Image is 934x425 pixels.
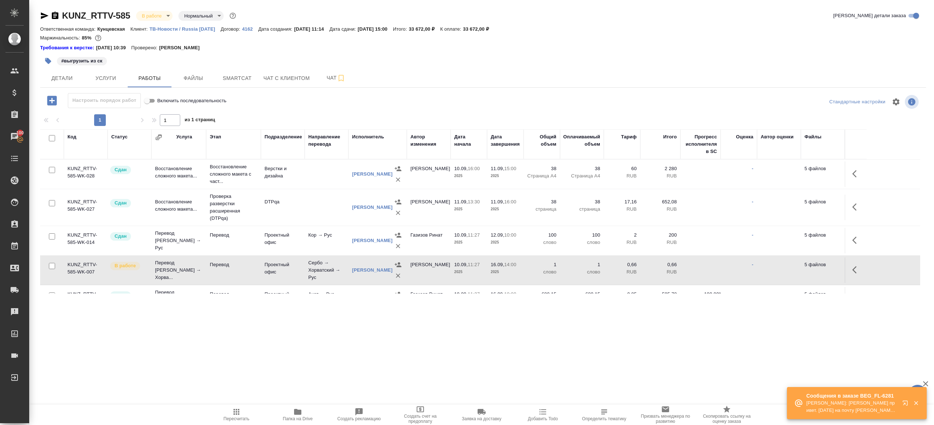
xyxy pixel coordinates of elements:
[504,291,516,297] p: 10:00
[394,414,447,424] span: Создать счет на предоплату
[454,206,483,213] p: 2025
[51,11,59,20] button: Скопировать ссылку
[109,261,148,271] div: Исполнитель выполняет работу
[407,228,451,253] td: Газизов Ринат
[468,262,480,267] p: 11:27
[462,416,501,421] span: Заявка на доставку
[451,405,512,425] button: Заявка на доставку
[644,172,677,180] p: RUB
[898,396,915,413] button: Открыть в новой вкладке
[393,259,404,270] button: Назначить
[109,165,148,175] div: Менеджер проверил работу исполнителя, передает ее на следующий этап
[319,73,354,83] span: Чат
[454,268,483,276] p: 2025
[804,198,841,206] p: 5 файлов
[908,400,923,406] button: Закрыть
[468,232,480,238] p: 11:27
[221,26,242,32] p: Договор:
[644,239,677,246] p: RUB
[176,74,211,83] span: Файлы
[178,11,224,21] div: В работе
[283,416,313,421] span: Папка на Drive
[564,198,600,206] p: 38
[644,206,677,213] p: RUB
[185,115,215,126] span: из 1 страниц
[151,285,206,314] td: Перевод [PERSON_NAME] → Рус
[242,26,258,32] p: 4162
[491,268,520,276] p: 2025
[45,74,80,83] span: Детали
[527,172,556,180] p: Страница А4
[329,26,358,32] p: Дата сдачи:
[261,257,305,283] td: Проектный офис
[88,74,123,83] span: Услуги
[305,287,348,313] td: Англ → Рус
[804,291,841,298] p: 5 файлов
[607,239,637,246] p: RUB
[848,291,865,308] button: Здесь прячутся важные кнопки
[393,163,404,174] button: Назначить
[564,239,600,246] p: слово
[308,133,345,148] div: Направление перевода
[905,95,920,109] span: Посмотреть информацию
[527,231,556,239] p: 100
[582,416,626,421] span: Определить тематику
[607,198,637,206] p: 17,16
[176,133,192,141] div: Услуга
[151,256,206,285] td: Перевод [PERSON_NAME] → Хорва...
[454,166,468,171] p: 10.09,
[109,291,148,300] div: Менеджер проверил работу исполнителя, передает ее на следующий этап
[358,26,393,32] p: [DATE] 15:00
[644,291,677,298] p: 585,78
[827,96,887,108] div: split button
[210,261,257,268] p: Перевод
[700,414,753,424] span: Скопировать ссылку на оценку заказа
[440,26,463,32] p: К оплате:
[607,172,637,180] p: RUB
[224,416,250,421] span: Пересчитать
[607,165,637,172] p: 60
[454,239,483,246] p: 2025
[64,195,108,220] td: KUNZ_RTTV-585-WK-027
[607,261,637,268] p: 0,66
[352,267,393,273] a: [PERSON_NAME]
[12,129,28,137] span: 100
[64,228,108,253] td: KUNZ_RTTV-585-WK-014
[504,262,516,267] p: 14:00
[644,268,677,276] p: RUB
[752,166,753,171] a: -
[151,161,206,187] td: Восстановление сложного макета...
[607,231,637,239] p: 2
[833,12,906,19] span: [PERSON_NAME] детали заказа
[528,416,558,421] span: Добавить Todo
[574,405,635,425] button: Определить тематику
[157,97,227,104] span: Включить последовательность
[267,405,328,425] button: Папка на Drive
[468,291,480,297] p: 11:27
[182,13,215,19] button: Нормальный
[305,256,348,285] td: Сербо → Хорватский → Рус
[352,204,393,210] a: [PERSON_NAME]
[564,165,600,172] p: 38
[607,268,637,276] p: RUB
[93,33,103,43] button: 4098.60 RUB;
[206,405,267,425] button: Пересчитать
[644,165,677,172] p: 2 280
[491,262,504,267] p: 16.09,
[644,198,677,206] p: 652,08
[564,261,600,268] p: 1
[210,193,257,222] p: Проверка разверстки расширенная (DTPqa)
[151,195,206,220] td: Восстановление сложного макета...
[409,26,440,32] p: 33 672,00 ₽
[527,239,556,246] p: слово
[454,291,468,297] p: 10.09,
[210,291,257,298] p: Перевод
[704,291,717,298] div: 100.00%
[454,232,468,238] p: 10.09,
[491,232,504,238] p: 12.09,
[40,44,96,51] a: Требования к верстке:
[97,26,131,32] p: Кунцевская
[305,228,348,253] td: Кор → Рус
[151,226,206,255] td: Перевод [PERSON_NAME] → Рус
[491,199,504,204] p: 11.09,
